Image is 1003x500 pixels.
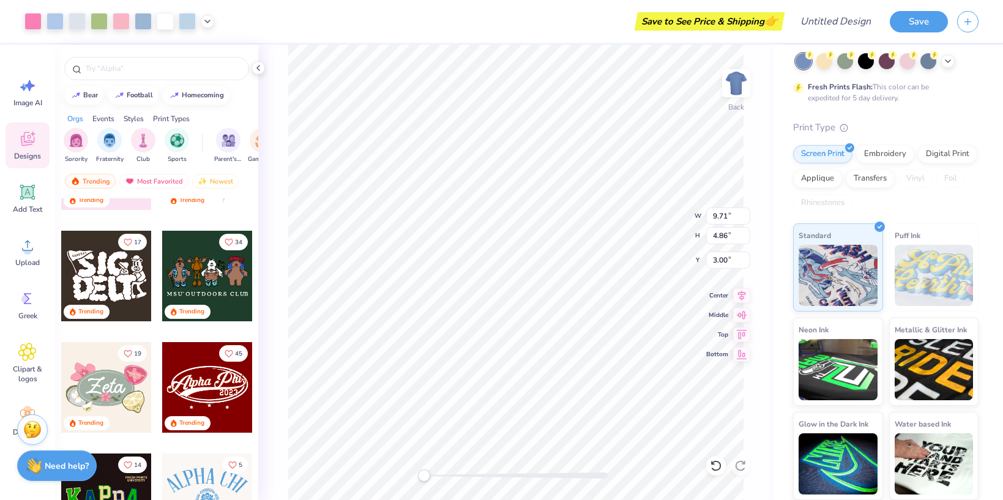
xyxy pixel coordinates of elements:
div: Accessibility label [418,469,430,482]
div: filter for Sorority [64,128,88,164]
input: Try "Alpha" [84,62,241,75]
span: Glow in the Dark Ink [799,417,868,430]
span: 45 [235,351,242,357]
div: filter for Sports [165,128,189,164]
div: football [127,92,153,99]
div: Rhinestones [793,194,852,212]
span: 👉 [764,13,778,28]
span: Standard [799,229,831,242]
button: homecoming [163,86,229,105]
img: most_fav.gif [125,177,135,185]
div: Digital Print [918,145,977,163]
div: Trending [78,419,103,428]
button: football [108,86,158,105]
span: 14 [134,462,141,468]
button: Save [890,11,948,32]
div: Trending [78,196,103,205]
button: filter button [214,128,242,164]
div: Embroidery [856,145,914,163]
span: Fraternity [96,155,124,164]
button: Like [118,234,147,250]
img: trend_line.gif [170,92,179,99]
input: Untitled Design [791,9,881,34]
span: Club [136,155,150,164]
button: Like [118,345,147,362]
div: Applique [793,170,842,188]
div: Events [92,113,114,124]
div: Trending [179,307,204,316]
span: Water based Ink [895,417,951,430]
img: Game Day Image [255,133,269,147]
div: Orgs [67,113,83,124]
button: Like [223,457,248,473]
div: Back [728,102,744,113]
div: filter for Parent's Weekend [214,128,242,164]
button: filter button [96,128,124,164]
span: Upload [15,258,40,267]
div: Trending [78,307,103,316]
span: 5 [239,462,242,468]
img: Back [724,71,748,95]
span: 17 [134,239,141,245]
button: filter button [248,128,276,164]
span: 34 [235,239,242,245]
button: filter button [131,128,155,164]
button: filter button [165,128,189,164]
div: Most Favorited [119,174,188,188]
span: Metallic & Glitter Ink [895,323,967,336]
span: Middle [706,310,728,320]
img: trend_line.gif [114,92,124,99]
div: Print Type [793,121,979,135]
img: Puff Ink [895,245,974,306]
div: Screen Print [793,145,852,163]
div: Transfers [846,170,895,188]
div: Trending [179,419,204,428]
div: Newest [192,174,239,188]
strong: Fresh Prints Flash: [808,82,873,92]
div: Save to See Price & Shipping [638,12,781,31]
span: Bottom [706,349,728,359]
img: newest.gif [198,177,207,185]
span: Sorority [65,155,88,164]
span: 19 [134,351,141,357]
div: filter for Club [131,128,155,164]
img: trend_line.gif [71,92,81,99]
span: Add Text [13,204,42,214]
span: Image AI [13,98,42,108]
div: Trending [65,174,116,188]
button: bear [64,86,103,105]
img: Sorority Image [69,133,83,147]
span: Neon Ink [799,323,829,336]
strong: Need help? [45,460,89,472]
div: homecoming [182,92,224,99]
span: Top [706,330,728,340]
img: Club Image [136,133,150,147]
span: Game Day [248,155,276,164]
button: Like [219,345,248,362]
span: Parent's Weekend [214,155,242,164]
div: Foil [936,170,965,188]
img: Neon Ink [799,339,878,400]
span: Greek [18,311,37,321]
span: Clipart & logos [7,364,48,384]
img: Parent's Weekend Image [222,133,236,147]
img: Water based Ink [895,433,974,494]
div: Styles [124,113,144,124]
button: Like [219,234,248,250]
span: Sports [168,155,187,164]
button: filter button [64,128,88,164]
img: trending.gif [70,177,80,185]
div: bear [83,92,98,99]
div: Trending [179,196,204,205]
button: Like [118,457,147,473]
img: Metallic & Glitter Ink [895,339,974,400]
div: This color can be expedited for 5 day delivery. [808,81,958,103]
div: Print Types [153,113,190,124]
img: Standard [799,245,878,306]
img: Glow in the Dark Ink [799,433,878,494]
div: Vinyl [898,170,933,188]
span: Designs [14,151,41,161]
img: Fraternity Image [103,133,116,147]
span: Center [706,291,728,300]
span: Decorate [13,427,42,437]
